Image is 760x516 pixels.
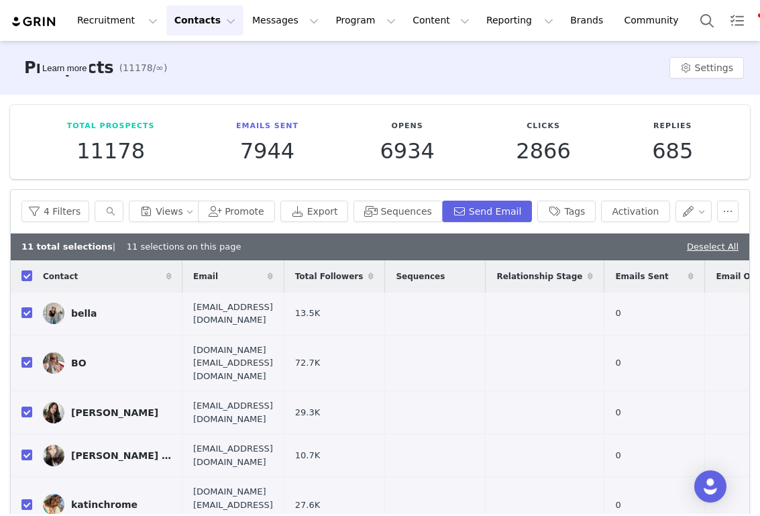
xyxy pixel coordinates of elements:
div: [PERSON_NAME] [PERSON_NAME] [71,450,172,461]
span: 27.6K [295,499,320,512]
a: bella [43,303,172,324]
button: Views [129,201,207,222]
img: 2a183069-3cdb-4f8f-ace5-dc6a09596e84.jpg [43,445,64,466]
button: Activation [601,201,669,222]
span: [EMAIL_ADDRESS][DOMAIN_NAME] [193,442,273,468]
p: 11178 [67,139,155,163]
span: 0 [615,356,620,370]
img: 266b3787-ec39-4e55-93a9-c502aad0a590.jpg [43,402,64,423]
p: 7944 [236,139,298,163]
p: 6934 [380,139,434,163]
p: Replies [652,121,693,132]
button: 4 Filters [21,201,89,222]
span: Relationship Stage [496,270,582,282]
span: 72.7K [295,356,320,370]
img: grin logo [11,15,58,28]
span: [DOMAIN_NAME][EMAIL_ADDRESS][DOMAIN_NAME] [193,344,273,383]
button: Program [327,5,404,36]
img: 6ffc57be-f146-4428-ae9b-2e1ed4e8a030.jpg [43,352,64,374]
span: [EMAIL_ADDRESS][DOMAIN_NAME] [193,301,273,327]
div: bella [71,308,97,319]
p: 685 [652,139,693,163]
div: katinchrome [71,499,138,510]
span: Total Followers [295,270,364,282]
b: 11 total selections [21,242,113,252]
input: Search... [95,201,123,222]
button: Search [692,5,722,36]
a: katinchrome [43,494,172,515]
button: Export [280,201,349,222]
div: Open Intercom Messenger [694,470,726,503]
div: | 11 selections on this page [21,240,241,254]
p: Total Prospects [67,121,155,132]
span: 29.3K [295,406,320,419]
div: Tooltip anchor [40,62,89,75]
span: 10.7K [295,449,320,462]
button: Contacts [166,5,243,36]
a: Community [616,5,693,36]
span: Contact [43,270,78,282]
span: (11178/∞) [119,61,168,75]
p: Emails Sent [236,121,298,132]
a: [PERSON_NAME] [43,402,172,423]
div: BO [71,358,87,368]
span: 0 [615,449,620,462]
a: BO [43,352,172,374]
button: Messages [244,5,327,36]
img: c26098b6-a40c-4ca7-976e-e3d210e0b25b.jpg [43,303,64,324]
p: Clicks [516,121,570,132]
div: [PERSON_NAME] [71,407,158,418]
button: Sequences [354,201,442,222]
a: Deselect All [687,242,739,252]
span: 13.5K [295,307,320,320]
a: Tasks [722,5,752,36]
span: Email [193,270,218,282]
button: Promote [198,201,275,222]
span: 0 [615,406,620,419]
p: 2866 [516,139,570,163]
span: 0 [615,307,620,320]
button: Send Email [442,201,533,222]
p: Opens [380,121,434,132]
button: Settings [669,57,744,79]
h3: Prospects [24,56,114,80]
img: 94c69fe8-4fce-4f75-ab32-488884c7c94f.jpg [43,494,64,515]
button: Tags [537,201,596,222]
span: 0 [615,499,620,512]
button: Recruitment [69,5,166,36]
i: icon: search [106,207,115,216]
a: [PERSON_NAME] [PERSON_NAME] [43,445,172,466]
button: Reporting [478,5,561,36]
span: Emails Sent [615,270,668,282]
span: [EMAIL_ADDRESS][DOMAIN_NAME] [193,399,273,425]
span: Sequences [396,270,445,282]
a: Brands [562,5,615,36]
button: Content [404,5,478,36]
